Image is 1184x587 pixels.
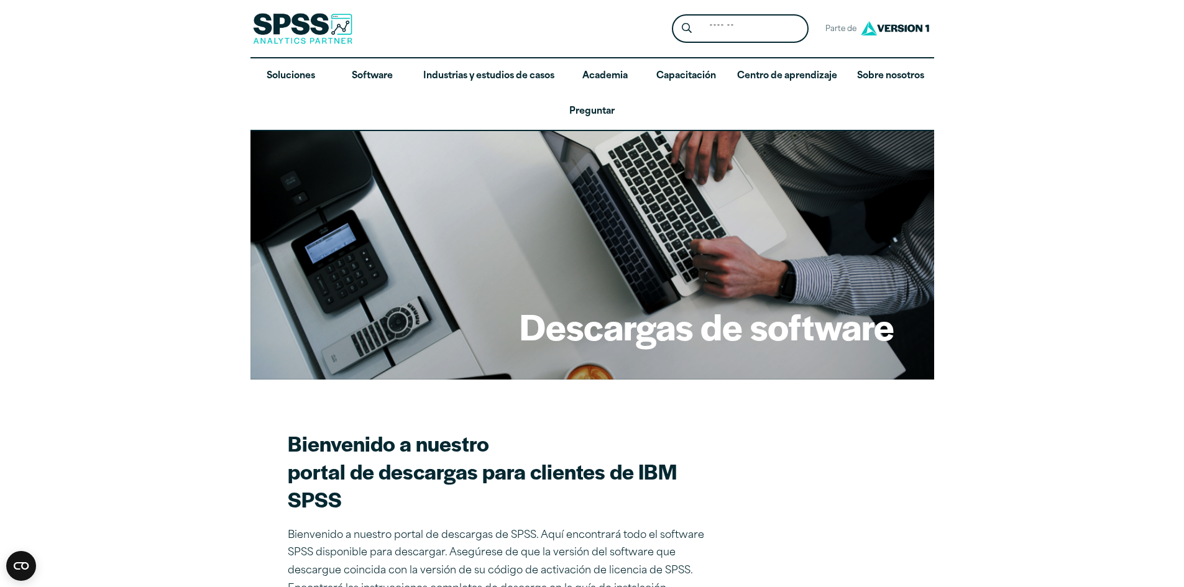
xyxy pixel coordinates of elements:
a: Soluciones [250,58,332,94]
a: Capacitación [646,58,727,94]
font: Preguntar [569,107,615,116]
font: Software [352,71,393,81]
svg: Icono de lupa de búsqueda [682,23,692,34]
img: Logotipo de la versión 1 [858,17,932,40]
font: portal de descargas para clientes de IBM SPSS [288,456,677,514]
a: Sobre nosotros [847,58,934,94]
a: Software [332,58,413,94]
a: Industrias y estudios de casos [413,58,564,94]
button: Open CMP widget [6,551,36,581]
font: Centro de aprendizaje [737,71,837,81]
font: Industrias y estudios de casos [423,71,554,81]
a: Centro de aprendizaje [727,58,847,94]
font: Academia [582,71,628,81]
a: Academia [564,58,646,94]
a: Preguntar [250,94,934,130]
button: Icono de lupa de búsqueda [675,17,698,40]
form: Formulario de búsqueda del encabezado del sitio [672,14,809,43]
img: Socio de análisis de SPSS [253,13,352,44]
font: Capacitación [656,71,716,81]
font: Descargas de software [520,300,894,351]
font: Soluciones [267,71,315,81]
font: Sobre nosotros [857,71,924,81]
font: Bienvenido a nuestro [288,428,489,458]
nav: Versión de escritorio del menú principal del sitio [250,58,934,130]
font: Parte de [825,25,856,33]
